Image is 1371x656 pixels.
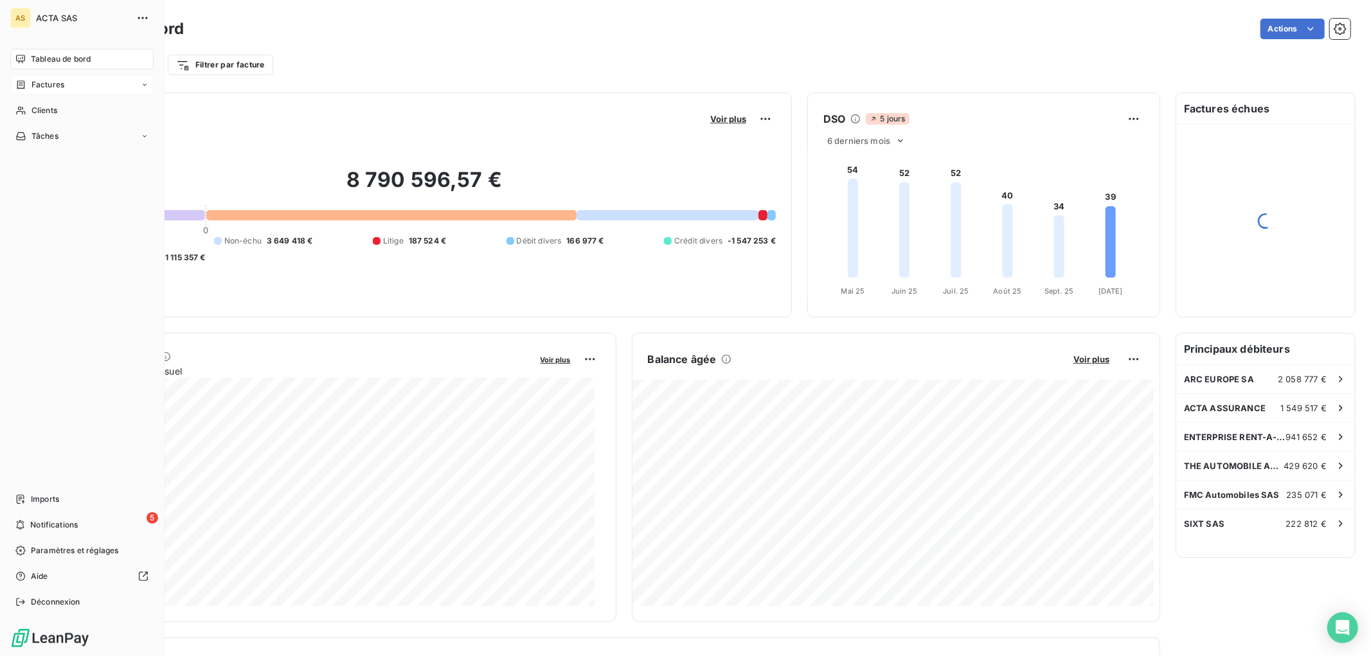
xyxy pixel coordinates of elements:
[203,225,208,235] span: 0
[1044,287,1073,296] tspan: Sept. 25
[1176,93,1355,124] h6: Factures échues
[1184,490,1280,500] span: FMC Automobiles SAS
[648,351,717,367] h6: Balance âgée
[31,130,58,142] span: Tâches
[541,355,571,364] span: Voir plus
[823,111,845,127] h6: DSO
[1278,374,1327,384] span: 2 058 777 €
[1184,461,1284,471] span: THE AUTOMOBILE ASSOCIATION
[1286,519,1327,529] span: 222 812 €
[1070,353,1113,365] button: Voir plus
[994,287,1022,296] tspan: Août 25
[31,53,91,65] span: Tableau de bord
[147,512,158,524] span: 5
[224,235,262,247] span: Non-échu
[1287,490,1327,500] span: 235 071 €
[1184,432,1286,442] span: ENTERPRISE RENT-A-CAR - CITER SA
[31,571,48,582] span: Aide
[1280,403,1327,413] span: 1 549 517 €
[1184,519,1224,529] span: SIXT SAS
[728,235,776,247] span: -1 547 253 €
[30,519,78,531] span: Notifications
[73,364,532,378] span: Chiffre d'affaires mensuel
[168,55,273,75] button: Filtrer par facture
[10,566,154,587] a: Aide
[866,113,909,125] span: 5 jours
[1176,333,1355,364] h6: Principaux débiteurs
[1184,374,1254,384] span: ARC EUROPE SA
[409,235,446,247] span: 187 524 €
[827,136,890,146] span: 6 derniers mois
[710,114,746,124] span: Voir plus
[31,493,59,505] span: Imports
[1073,354,1109,364] span: Voir plus
[1184,403,1266,413] span: ACTA ASSURANCE
[267,235,313,247] span: 3 649 418 €
[31,545,118,556] span: Paramètres et réglages
[1098,287,1123,296] tspan: [DATE]
[674,235,722,247] span: Crédit divers
[841,287,865,296] tspan: Mai 25
[31,79,64,91] span: Factures
[1327,612,1358,643] div: Open Intercom Messenger
[31,105,57,116] span: Clients
[892,287,918,296] tspan: Juin 25
[517,235,562,247] span: Débit divers
[943,287,969,296] tspan: Juil. 25
[161,252,206,263] span: -1 115 357 €
[73,167,776,206] h2: 8 790 596,57 €
[1284,461,1327,471] span: 429 620 €
[31,596,80,608] span: Déconnexion
[1260,19,1325,39] button: Actions
[1286,432,1327,442] span: 941 652 €
[10,628,90,648] img: Logo LeanPay
[36,13,129,23] span: ACTA SAS
[10,8,31,28] div: AS
[383,235,404,247] span: Litige
[537,353,575,365] button: Voir plus
[706,113,750,125] button: Voir plus
[566,235,604,247] span: 166 977 €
